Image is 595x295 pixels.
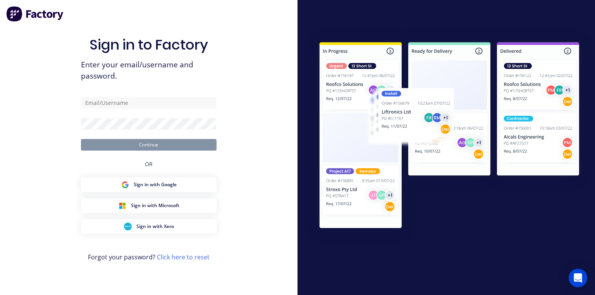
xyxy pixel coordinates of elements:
[81,139,217,151] button: Continue
[81,219,217,234] button: Xero Sign inSign in with Xero
[124,223,132,230] img: Xero Sign in
[569,269,587,287] div: Open Intercom Messenger
[131,202,179,209] span: Sign in with Microsoft
[121,181,129,189] img: Google Sign in
[119,202,126,209] img: Microsoft Sign in
[134,181,177,188] span: Sign in with Google
[145,151,153,177] div: OR
[81,59,217,82] span: Enter your email/username and password.
[304,28,595,245] img: Sign in
[81,198,217,213] button: Microsoft Sign inSign in with Microsoft
[88,252,210,262] span: Forgot your password?
[89,36,208,53] h1: Sign in to Factory
[81,177,217,192] button: Google Sign inSign in with Google
[6,6,64,22] img: Factory
[157,253,210,261] a: Click here to reset
[81,97,217,109] input: Email/Username
[136,223,174,230] span: Sign in with Xero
